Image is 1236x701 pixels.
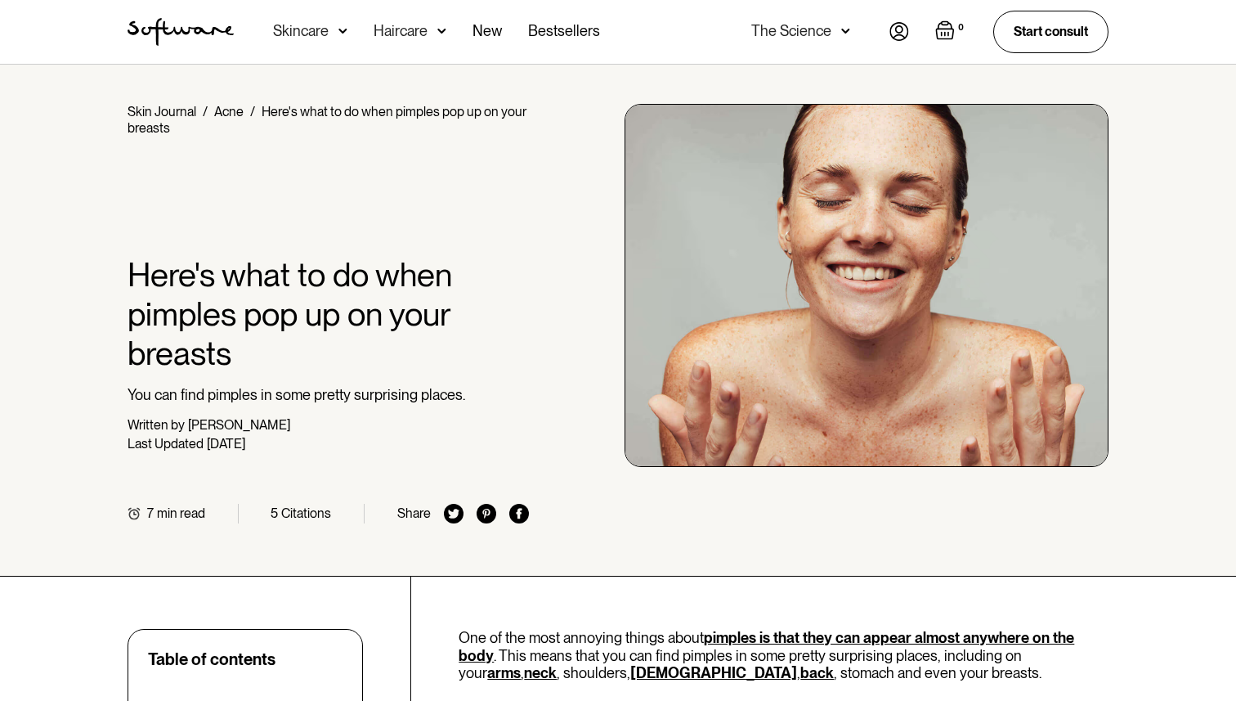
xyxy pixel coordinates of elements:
a: Skin Journal [128,104,196,119]
div: Haircare [374,23,428,39]
div: / [203,104,208,119]
a: Start consult [993,11,1108,52]
div: min read [157,506,205,521]
img: arrow down [841,23,850,39]
a: Acne [214,104,244,119]
div: The Science [751,23,831,39]
div: 5 [271,506,278,521]
img: arrow down [437,23,446,39]
a: arms [487,664,521,681]
div: [DATE] [207,436,245,452]
img: arrow down [338,23,347,39]
img: facebook icon [509,504,529,524]
img: pinterest icon [477,504,496,524]
div: 7 [147,506,154,521]
img: Software Logo [128,18,234,46]
div: Here's what to do when pimples pop up on your breasts [128,104,526,136]
a: Open empty cart [935,20,967,43]
a: pimples is that they can appear almost anywhere on the body [459,629,1074,664]
div: / [250,104,255,119]
a: back [800,664,834,681]
div: 0 [955,20,967,35]
div: Share [397,506,431,521]
p: One of the most annoying things about . This means that you can find pimples in some pretty surpr... [459,629,1108,682]
div: Skincare [273,23,329,39]
div: Written by [128,417,185,433]
p: You can find pimples in some pretty surprising places. [128,386,529,404]
img: twitter icon [444,504,463,524]
a: [DEMOGRAPHIC_DATA] [630,664,797,681]
a: neck [524,664,557,681]
h1: Here's what to do when pimples pop up on your breasts [128,255,529,373]
div: Table of contents [148,649,275,669]
div: Last Updated [128,436,204,452]
div: [PERSON_NAME] [188,417,290,433]
div: Citations [281,506,331,521]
